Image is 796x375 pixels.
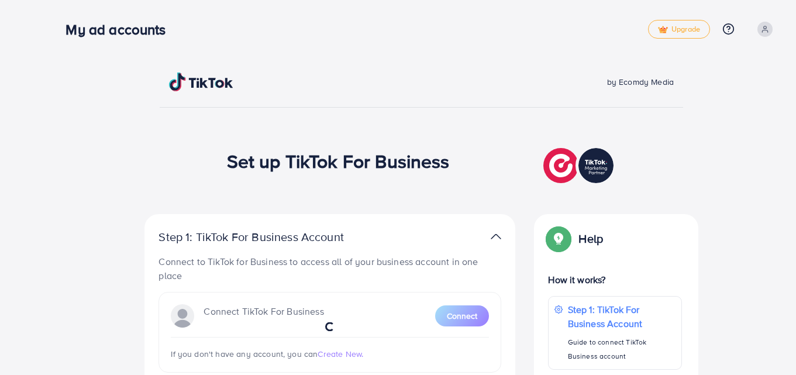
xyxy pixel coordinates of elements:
[227,150,450,172] h1: Set up TikTok For Business
[568,302,676,331] p: Step 1: TikTok For Business Account
[491,228,501,245] img: TikTok partner
[568,335,676,363] p: Guide to connect TikTok Business account
[658,26,668,34] img: tick
[548,228,569,249] img: Popup guide
[66,21,175,38] h3: My ad accounts
[169,73,233,91] img: TikTok
[607,76,674,88] span: by Ecomdy Media
[548,273,681,287] p: How it works?
[658,25,700,34] span: Upgrade
[578,232,603,246] p: Help
[543,145,616,186] img: TikTok partner
[648,20,710,39] a: tickUpgrade
[158,230,381,244] p: Step 1: TikTok For Business Account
